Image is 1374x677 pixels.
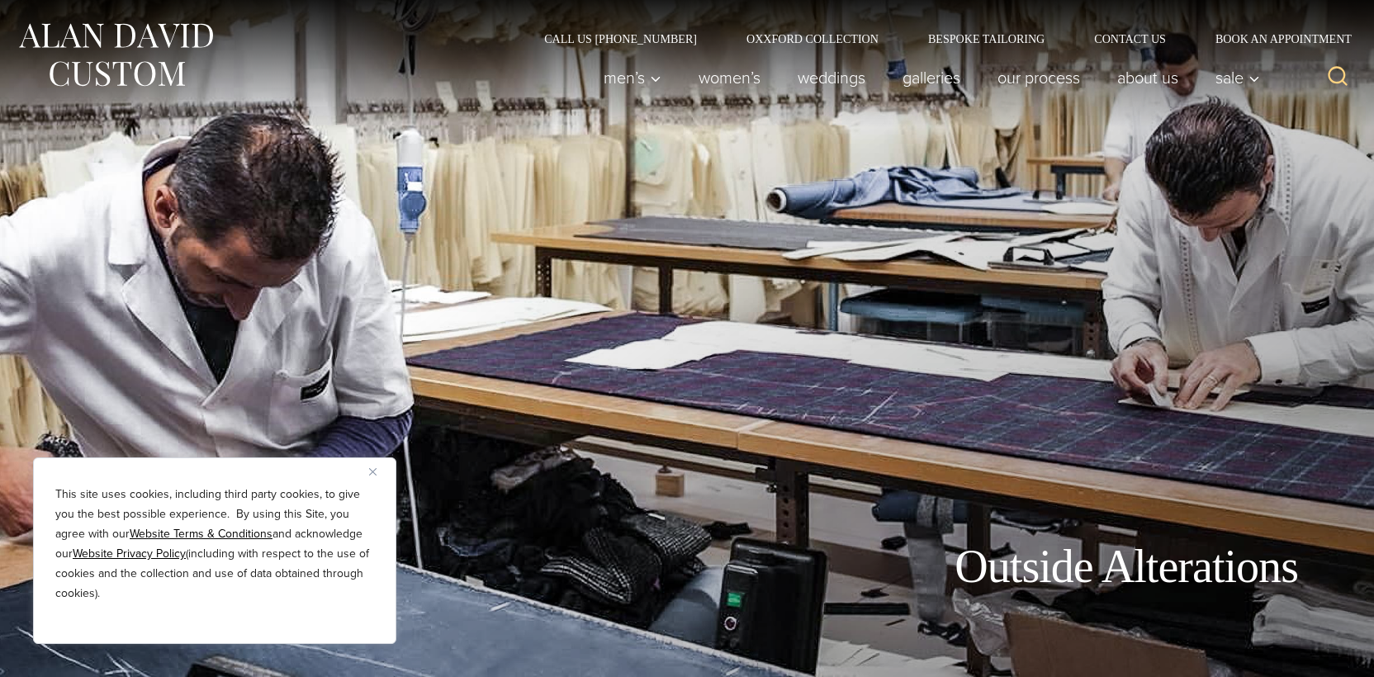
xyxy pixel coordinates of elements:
a: Contact Us [1069,33,1191,45]
a: Call Us [PHONE_NUMBER] [519,33,722,45]
a: Website Terms & Conditions [130,525,272,542]
img: Close [369,468,377,476]
nav: Primary Navigation [585,61,1269,94]
a: Our Process [979,61,1099,94]
a: Women’s [680,61,779,94]
button: Close [369,462,389,481]
a: Website Privacy Policy [73,545,186,562]
span: Sale [1215,69,1260,86]
a: About Us [1099,61,1197,94]
nav: Secondary Navigation [519,33,1357,45]
span: Men’s [604,69,661,86]
h1: Outside Alterations [955,539,1298,594]
a: Galleries [884,61,979,94]
button: View Search Form [1318,58,1357,97]
a: Oxxford Collection [722,33,903,45]
a: Book an Appointment [1191,33,1357,45]
p: This site uses cookies, including third party cookies, to give you the best possible experience. ... [55,485,374,604]
img: Alan David Custom [17,18,215,92]
a: Bespoke Tailoring [903,33,1069,45]
a: weddings [779,61,884,94]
